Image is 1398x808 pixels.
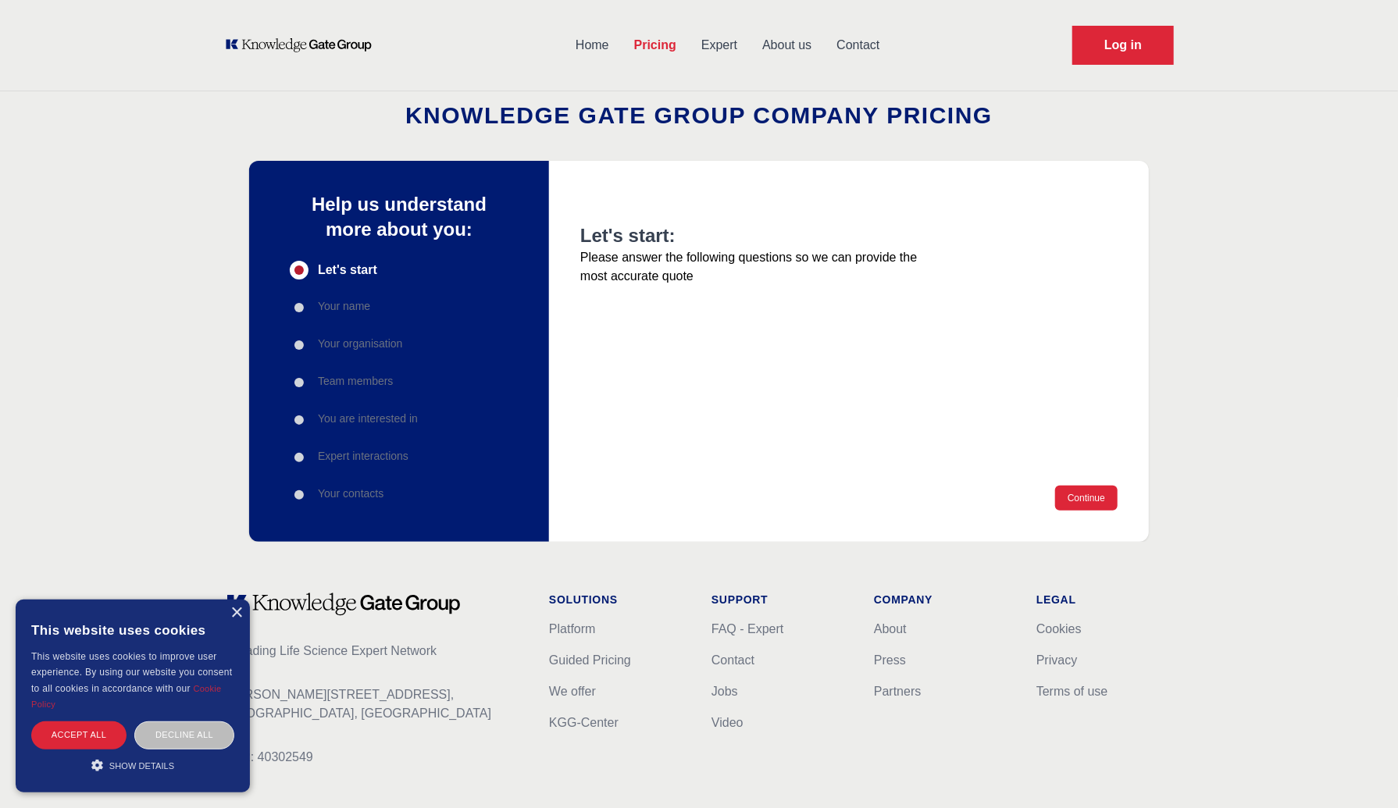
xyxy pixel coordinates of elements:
[318,298,370,314] p: Your name
[711,716,744,729] a: Video
[1036,685,1108,698] a: Terms of use
[224,748,524,767] p: CVR: 40302549
[31,757,234,773] div: Show details
[318,448,408,464] p: Expert interactions
[1072,26,1174,65] a: Request Demo
[318,373,393,389] p: Team members
[580,248,930,286] p: Please answer the following questions so we can provide the most accurate quote
[549,592,687,607] h1: Solutions
[318,336,402,351] p: Your organisation
[224,37,383,53] a: KOL Knowledge Platform: Talk to Key External Experts (KEE)
[31,651,232,694] span: This website uses cookies to improve user experience. By using our website you consent to all coo...
[290,261,508,504] div: Progress
[31,721,127,749] div: Accept all
[224,685,524,723] p: [PERSON_NAME][STREET_ADDRESS], [GEOGRAPHIC_DATA], [GEOGRAPHIC_DATA]
[318,411,418,426] p: You are interested in
[711,685,738,698] a: Jobs
[874,653,906,667] a: Press
[750,25,824,66] a: About us
[290,192,508,242] p: Help us understand more about you:
[549,653,631,667] a: Guided Pricing
[622,25,689,66] a: Pricing
[230,607,242,619] div: Close
[1036,622,1082,635] a: Cookies
[549,622,596,635] a: Platform
[1055,486,1118,511] button: Continue
[318,486,383,501] p: Your contacts
[689,25,750,66] a: Expert
[824,25,892,66] a: Contact
[549,685,596,698] a: We offer
[874,622,907,635] a: About
[580,223,930,248] h2: Let's start:
[109,761,175,771] span: Show details
[549,716,619,729] a: KGG-Center
[711,592,849,607] h1: Support
[874,685,921,698] a: Partners
[1036,653,1077,667] a: Privacy
[31,611,234,649] div: This website uses cookies
[1320,733,1398,808] iframe: Chat Widget
[318,261,377,279] span: Let's start
[31,684,222,709] a: Cookie Policy
[711,653,754,667] a: Contact
[224,642,524,660] p: - Leading Life Science Expert Network
[134,721,234,749] div: Decline all
[1036,592,1174,607] h1: Legal
[874,592,1011,607] h1: Company
[563,25,622,66] a: Home
[711,622,783,635] a: FAQ - Expert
